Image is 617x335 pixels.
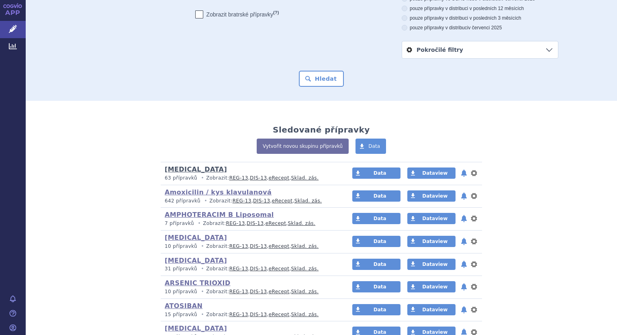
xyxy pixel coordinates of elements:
a: DIS-13 [247,221,264,226]
p: Zobrazit: , , , [165,220,337,227]
span: 31 přípravků [165,266,197,272]
a: Sklad. zás. [294,198,322,204]
a: DIS-13 [250,289,267,294]
a: Pokročilé filtry [402,41,558,58]
i: • [199,243,206,250]
a: Data [355,139,386,154]
a: Dataview [407,190,456,202]
a: Data [352,236,400,247]
span: Dataview [422,261,447,267]
a: [MEDICAL_DATA] [165,234,227,241]
a: eRecept [269,312,290,317]
a: Sklad. zás. [288,221,316,226]
a: DIS-13 [250,312,267,317]
a: Data [352,213,400,224]
p: Zobrazit: , , , [165,266,337,272]
abbr: (?) [273,10,279,15]
a: Sklad. zás. [291,243,319,249]
a: REG-13 [229,266,248,272]
a: [MEDICAL_DATA] [165,165,227,173]
a: Sklad. zás. [291,289,319,294]
button: notifikace [460,168,468,178]
a: ATOSIBAN [165,302,202,310]
a: Data [352,259,400,270]
a: Data [352,190,400,202]
i: • [196,220,203,227]
a: Dataview [407,259,456,270]
span: Dataview [422,284,447,290]
a: [MEDICAL_DATA] [165,257,227,264]
span: Data [368,143,380,149]
button: notifikace [460,191,468,201]
a: [MEDICAL_DATA] [165,325,227,332]
a: Data [352,281,400,292]
span: Dataview [422,193,447,199]
span: Dataview [422,239,447,244]
button: nastavení [470,214,478,223]
a: Sklad. zás. [291,266,319,272]
button: nastavení [470,305,478,315]
a: Dataview [407,304,456,315]
a: DIS-13 [250,243,267,249]
a: Dataview [407,213,456,224]
span: Data [374,329,386,335]
a: eRecept [269,243,290,249]
span: 642 přípravků [165,198,200,204]
a: eRecept [272,198,293,204]
button: nastavení [470,237,478,246]
span: Dataview [422,307,447,313]
span: 63 přípravků [165,175,197,181]
a: Sklad. zás. [291,175,319,181]
p: Zobrazit: , , , [165,243,337,250]
label: pouze přípravky v distribuci [402,25,558,31]
a: DIS-13 [253,198,270,204]
a: Data [352,304,400,315]
a: Dataview [407,167,456,179]
a: REG-13 [229,312,248,317]
i: • [199,175,206,182]
button: nastavení [470,282,478,292]
a: DIS-13 [250,175,267,181]
span: Dataview [422,216,447,221]
a: Data [352,167,400,179]
button: nastavení [470,259,478,269]
button: nastavení [470,191,478,201]
button: notifikace [460,259,468,269]
a: Sklad. zás. [291,312,319,317]
label: Zobrazit bratrské přípravky [195,10,279,18]
button: notifikace [460,214,468,223]
p: Zobrazit: , , , [165,198,337,204]
a: REG-13 [229,175,248,181]
a: REG-13 [229,243,248,249]
button: nastavení [470,168,478,178]
span: Data [374,239,386,244]
label: pouze přípravky v distribuci v posledních 3 měsících [402,15,558,21]
a: eRecept [269,266,290,272]
a: eRecept [269,289,290,294]
button: notifikace [460,237,468,246]
a: Vytvořit novou skupinu přípravků [257,139,349,154]
span: v červenci 2025 [468,25,502,31]
h2: Sledované přípravky [273,125,370,135]
p: Zobrazit: , , , [165,175,337,182]
button: Hledat [299,71,344,87]
span: Data [374,193,386,199]
a: DIS-13 [250,266,267,272]
span: Data [374,216,386,221]
a: Dataview [407,281,456,292]
a: AMPHOTERACIM B Liposomal [165,211,274,219]
span: Data [374,170,386,176]
p: Zobrazit: , , , [165,311,337,318]
p: Zobrazit: , , , [165,288,337,295]
i: • [199,288,206,295]
a: REG-13 [229,289,248,294]
span: 10 přípravků [165,289,197,294]
span: Dataview [422,170,447,176]
span: 7 přípravků [165,221,194,226]
span: Data [374,284,386,290]
span: Data [374,261,386,267]
button: notifikace [460,305,468,315]
a: Amoxicilin / kys klavulanová [165,188,272,196]
i: • [199,266,206,272]
i: • [199,311,206,318]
